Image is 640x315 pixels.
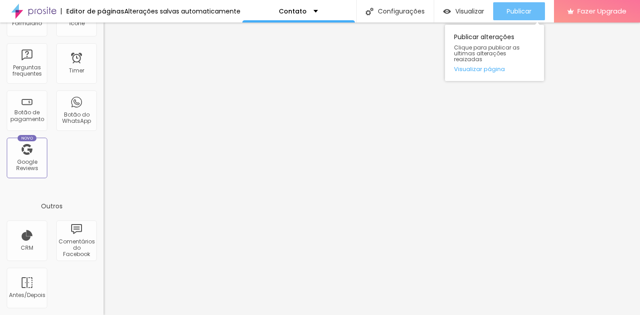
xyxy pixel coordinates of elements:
iframe: Editor [104,22,640,315]
div: Timer [69,67,84,74]
div: Comentários do Facebook [59,238,94,258]
button: Visualizar [434,2,493,20]
div: Antes/Depois [9,292,45,298]
div: Ícone [69,20,85,27]
div: Botão do WhatsApp [59,112,94,125]
div: Publicar alterações [445,25,544,81]
div: Alterações salvas automaticamente [124,8,241,14]
span: Fazer Upgrade [577,7,626,15]
div: Novo [18,135,37,141]
p: Contato [279,8,307,14]
img: Icone [366,8,373,15]
span: Publicar [507,8,531,15]
a: Visualizar página [454,66,535,72]
div: CRM [21,245,33,251]
div: Botão de pagamento [9,109,45,122]
button: Publicar [493,2,545,20]
img: view-1.svg [443,8,451,15]
div: Editor de páginas [61,8,124,14]
div: Formulário [12,20,42,27]
span: Clique para publicar as ultimas alterações reaizadas [454,45,535,63]
div: Google Reviews [9,159,45,172]
span: Visualizar [455,8,484,15]
div: Perguntas frequentes [9,64,45,77]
